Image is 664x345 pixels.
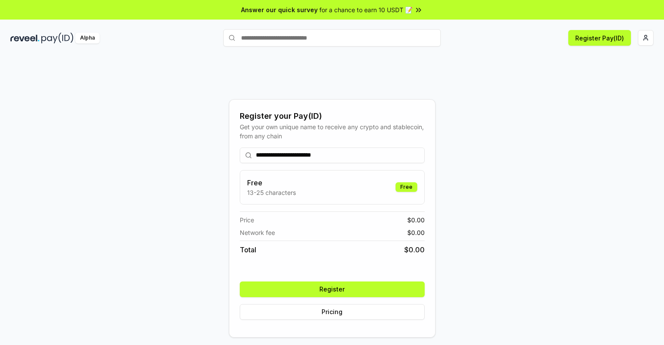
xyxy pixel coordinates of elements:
[240,304,425,320] button: Pricing
[75,33,100,44] div: Alpha
[240,122,425,141] div: Get your own unique name to receive any crypto and stablecoin, from any chain
[241,5,318,14] span: Answer our quick survey
[240,281,425,297] button: Register
[396,182,417,192] div: Free
[240,245,256,255] span: Total
[240,228,275,237] span: Network fee
[41,33,74,44] img: pay_id
[568,30,631,46] button: Register Pay(ID)
[407,215,425,224] span: $ 0.00
[240,110,425,122] div: Register your Pay(ID)
[407,228,425,237] span: $ 0.00
[319,5,412,14] span: for a chance to earn 10 USDT 📝
[404,245,425,255] span: $ 0.00
[247,178,296,188] h3: Free
[240,215,254,224] span: Price
[247,188,296,197] p: 13-25 characters
[10,33,40,44] img: reveel_dark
